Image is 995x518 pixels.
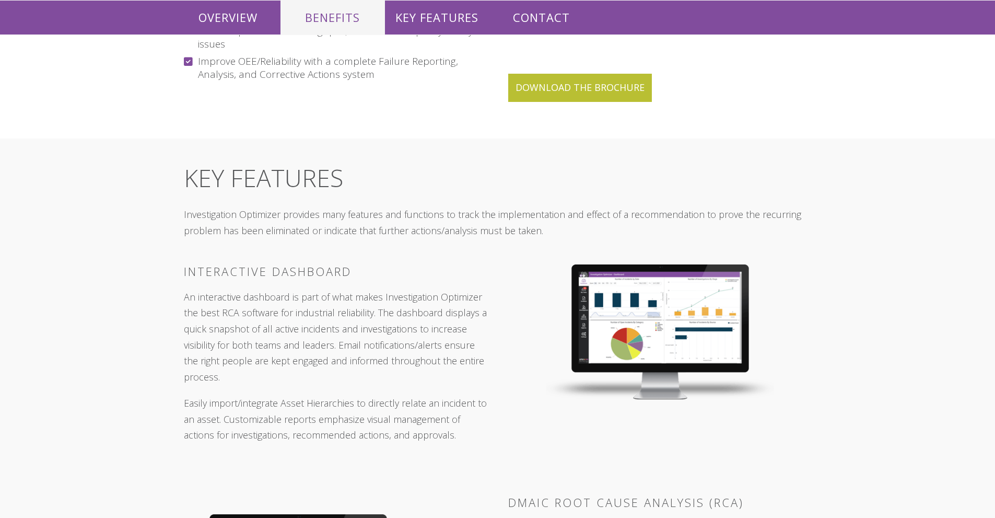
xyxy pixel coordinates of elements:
[184,165,812,191] h2: KEY FEATURES
[489,1,594,34] p: CONTACT
[280,1,385,34] p: BENEFITS
[184,395,487,443] p: Easily import/integrate Asset Hierarchies to directly relate an incident to an asset. Customizabl...
[184,206,812,238] p: Investigation Optimizer provides many features and functions to track the implementation and effe...
[385,1,489,34] p: KEY FEATURES
[184,264,487,278] h4: INTERACTIVE DASHBOARD
[176,1,280,34] p: OVERVIEW
[546,264,774,399] img: Dashboard-Mon
[184,289,487,385] p: An interactive dashboard is part of what makes Investigation Optimizer the best RCA software for ...
[508,496,812,509] h4: DMAIC ROOT CAUSE ANALYSIS (RCA)
[508,74,652,101] a: Download The Brochure
[184,55,487,81] p: Improve OEE/Reliability with a complete Failure Reporting, Analysis, and Corrective Actions system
